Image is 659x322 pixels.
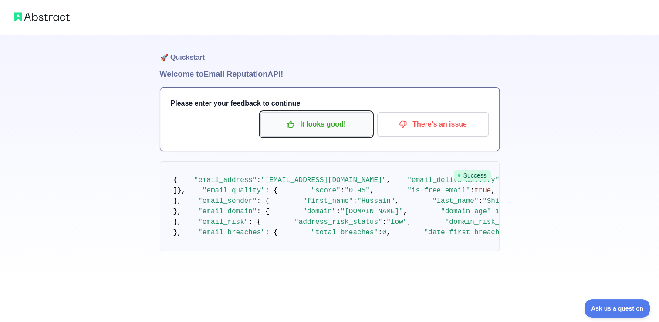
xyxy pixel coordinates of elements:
[585,299,650,318] iframe: Toggle Customer Support
[495,208,516,216] span: 10973
[407,176,499,184] span: "email_deliverability"
[257,176,261,184] span: :
[198,208,257,216] span: "email_domain"
[160,68,500,80] h1: Welcome to Email Reputation API!
[198,218,248,226] span: "email_risk"
[311,187,340,195] span: "score"
[171,98,489,109] h3: Please enter your feedback to continue
[382,218,387,226] span: :
[407,218,412,226] span: ,
[294,218,382,226] span: "address_risk_status"
[173,176,178,184] span: {
[267,117,365,132] p: It looks good!
[14,10,70,23] img: Abstract logo
[491,187,495,195] span: ,
[370,187,374,195] span: ,
[384,117,482,132] p: There's an issue
[303,208,336,216] span: "domain"
[341,187,345,195] span: :
[470,187,474,195] span: :
[433,197,479,205] span: "last_name"
[203,187,265,195] span: "email_quality"
[198,229,265,236] span: "email_breaches"
[345,187,370,195] span: "0.95"
[403,208,408,216] span: ,
[378,229,382,236] span: :
[454,170,491,181] span: Success
[395,197,399,205] span: ,
[260,112,372,137] button: It looks good!
[248,218,261,226] span: : {
[377,112,489,137] button: There's an issue
[357,197,395,205] span: "Hussain"
[445,218,529,226] span: "domain_risk_status"
[257,197,270,205] span: : {
[265,187,278,195] span: : {
[265,229,278,236] span: : {
[261,176,386,184] span: "[EMAIL_ADDRESS][DOMAIN_NAME]"
[474,187,491,195] span: true
[311,229,378,236] span: "total_breaches"
[491,208,495,216] span: :
[382,229,387,236] span: 0
[257,208,270,216] span: : {
[386,176,391,184] span: ,
[353,197,357,205] span: :
[386,218,407,226] span: "low"
[336,208,341,216] span: :
[478,197,483,205] span: :
[386,229,391,236] span: ,
[198,197,257,205] span: "email_sender"
[483,197,516,205] span: "Shivan"
[303,197,353,205] span: "first_name"
[194,176,257,184] span: "email_address"
[341,208,403,216] span: "[DOMAIN_NAME]"
[441,208,491,216] span: "domain_age"
[407,187,470,195] span: "is_free_email"
[424,229,512,236] span: "date_first_breached"
[160,35,500,68] h1: 🚀 Quickstart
